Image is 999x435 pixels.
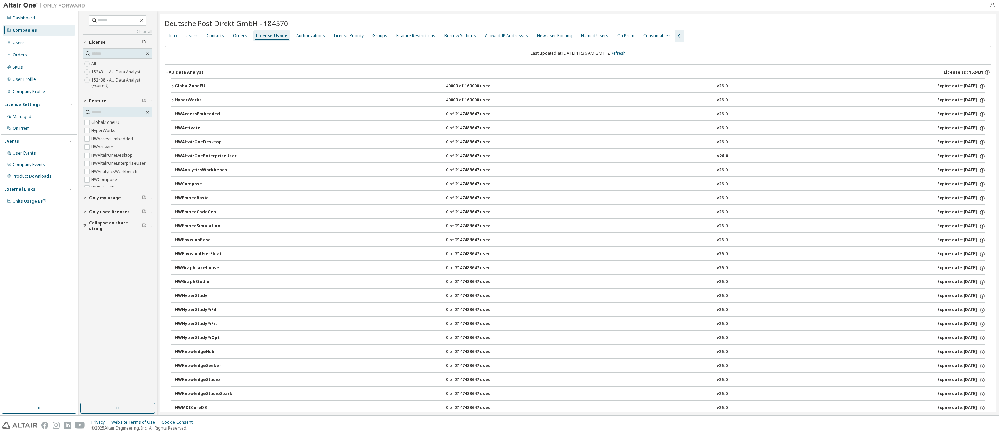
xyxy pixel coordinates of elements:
[175,293,236,299] div: HWHyperStudy
[13,150,36,156] div: User Events
[175,209,236,215] div: HWEmbedCodeGen
[91,151,134,159] label: HWAltairOneDesktop
[175,345,985,360] button: HWKnowledgeHub0 of 2147483647 usedv26.0Expire date:[DATE]
[175,279,236,285] div: HWGraphStudio
[83,35,152,50] button: License
[937,153,985,159] div: Expire date: [DATE]
[175,111,236,117] div: HWAccessEmbedded
[83,29,152,34] a: Clear all
[937,167,985,173] div: Expire date: [DATE]
[13,40,25,45] div: Users
[717,335,728,341] div: v26.0
[13,174,52,179] div: Product Downloads
[175,195,236,201] div: HWEmbedBasic
[937,97,985,103] div: Expire date: [DATE]
[175,275,985,290] button: HWGraphStudio0 of 2147483647 usedv26.0Expire date:[DATE]
[396,33,435,39] div: Feature Restrictions
[4,102,41,107] div: License Settings
[142,209,146,215] span: Clear filter
[937,279,985,285] div: Expire date: [DATE]
[937,223,985,229] div: Expire date: [DATE]
[937,335,985,341] div: Expire date: [DATE]
[446,237,507,243] div: 0 of 2147483647 used
[175,391,236,397] div: HWKnowledgeStudioSpark
[91,159,147,168] label: HWAltairOneEnterpriseUser
[175,401,985,416] button: HWMDICoreDB0 of 2147483647 usedv26.0Expire date:[DATE]
[175,335,236,341] div: HWHyperStudyPiOpt
[717,167,728,173] div: v26.0
[175,237,236,243] div: HWEnvisionBase
[446,83,507,89] div: 40000 of 160000 used
[446,153,507,159] div: 0 of 2147483647 used
[89,40,106,45] span: License
[717,97,728,103] div: v26.0
[717,265,728,271] div: v26.0
[937,391,985,397] div: Expire date: [DATE]
[446,405,507,411] div: 0 of 2147483647 used
[937,181,985,187] div: Expire date: [DATE]
[717,307,728,313] div: v26.0
[937,321,985,327] div: Expire date: [DATE]
[537,33,572,39] div: New User Routing
[175,125,236,131] div: HWActivate
[233,33,247,39] div: Orders
[175,233,985,248] button: HWEnvisionBase0 of 2147483647 usedv26.0Expire date:[DATE]
[175,121,985,136] button: HWActivate0 of 2147483647 usedv26.0Expire date:[DATE]
[446,265,507,271] div: 0 of 2147483647 used
[111,420,161,425] div: Website Terms of Use
[91,143,114,151] label: HWActivate
[13,15,35,21] div: Dashboard
[937,125,985,131] div: Expire date: [DATE]
[13,89,45,95] div: Company Profile
[165,65,991,80] button: AU Data AnalystLicense ID: 152431
[717,279,728,285] div: v26.0
[91,60,97,68] label: All
[13,52,27,58] div: Orders
[175,219,985,234] button: HWEmbedSimulation0 of 2147483647 usedv26.0Expire date:[DATE]
[41,422,48,429] img: facebook.svg
[717,181,728,187] div: v26.0
[175,247,985,262] button: HWEnvisionUserFloat0 of 2147483647 usedv26.0Expire date:[DATE]
[89,195,121,201] span: Only my usage
[717,293,728,299] div: v26.0
[2,422,37,429] img: altair_logo.svg
[4,187,36,192] div: External Links
[4,139,19,144] div: Events
[89,98,107,104] span: Feature
[53,422,60,429] img: instagram.svg
[175,359,985,374] button: HWKnowledgeSeeker0 of 2147483647 usedv26.0Expire date:[DATE]
[717,237,728,243] div: v26.0
[446,335,507,341] div: 0 of 2147483647 used
[175,177,985,192] button: HWCompose0 of 2147483647 usedv26.0Expire date:[DATE]
[175,321,236,327] div: HWHyperStudyPiFit
[446,349,507,355] div: 0 of 2147483647 used
[91,184,123,192] label: HWEmbedBasic
[937,251,985,257] div: Expire date: [DATE]
[91,76,152,90] label: 152438 - AU Data Analyst (Expired)
[175,97,236,103] div: HyperWorks
[83,204,152,219] button: Only used licenses
[717,125,728,131] div: v26.0
[175,303,985,318] button: HWHyperStudyPiFill0 of 2147483647 usedv26.0Expire date:[DATE]
[717,83,728,89] div: v26.0
[717,377,728,383] div: v26.0
[165,18,288,28] span: Deutsche Post Direkt GmbH - 184570
[91,135,135,143] label: HWAccessEmbedded
[446,125,507,131] div: 0 of 2147483647 used
[446,251,507,257] div: 0 of 2147483647 used
[444,33,476,39] div: Borrow Settings
[717,363,728,369] div: v26.0
[89,209,130,215] span: Only used licenses
[717,111,728,117] div: v26.0
[446,181,507,187] div: 0 of 2147483647 used
[91,68,142,76] label: 152431 - AU Data Analyst
[175,181,236,187] div: HWCompose
[13,77,36,82] div: User Profile
[446,195,507,201] div: 0 of 2147483647 used
[91,176,118,184] label: HWCompose
[175,387,985,402] button: HWKnowledgeStudioSpark0 of 2147483647 usedv26.0Expire date:[DATE]
[142,195,146,201] span: Clear filter
[446,307,507,313] div: 0 of 2147483647 used
[175,265,236,271] div: HWGraphLakehouse
[142,223,146,229] span: Clear filter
